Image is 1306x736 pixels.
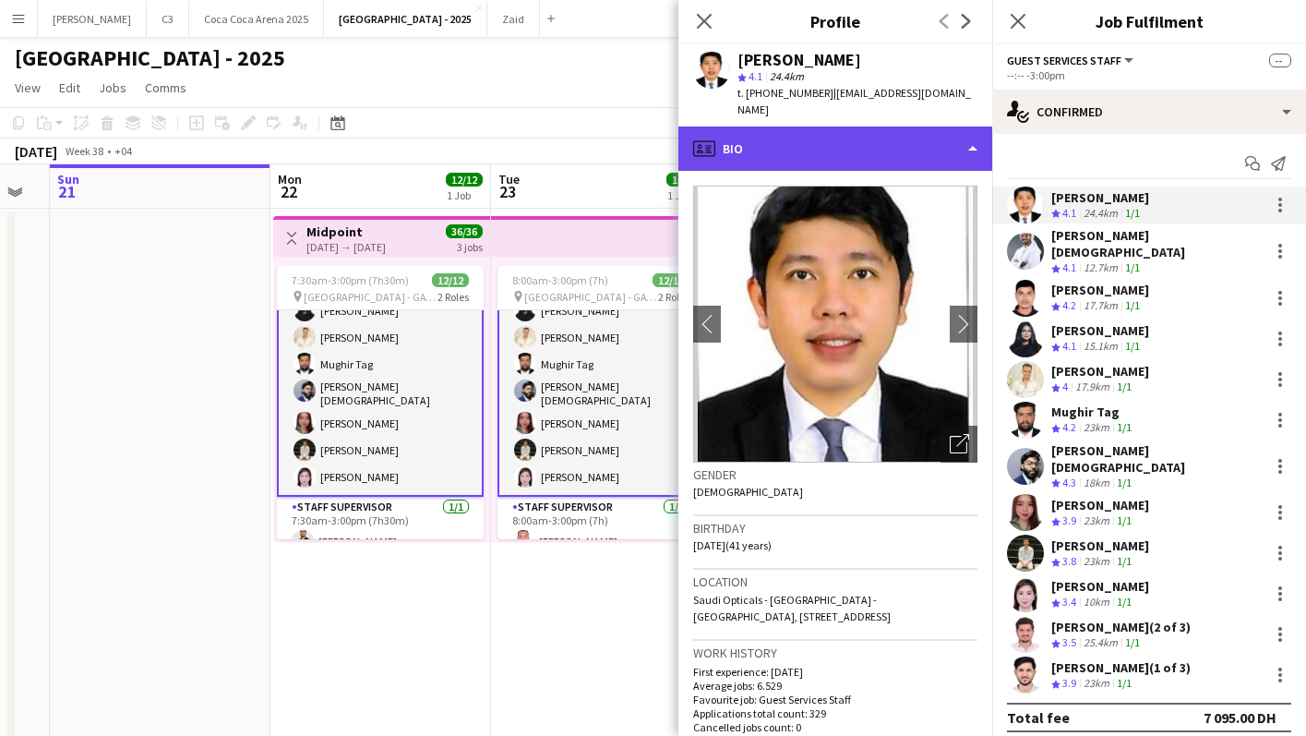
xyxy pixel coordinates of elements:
[693,679,977,693] p: Average jobs: 6.529
[278,171,302,187] span: Mon
[114,144,132,158] div: +04
[306,240,386,254] div: [DATE] → [DATE]
[487,1,540,37] button: Zaid
[737,86,971,116] span: | [EMAIL_ADDRESS][DOMAIN_NAME]
[446,224,483,238] span: 36/36
[1080,420,1113,436] div: 23km
[678,127,992,171] div: Bio
[457,238,483,254] div: 3 jobs
[1117,554,1132,568] app-skills-label: 1/1
[1062,676,1076,690] span: 3.9
[693,520,977,537] h3: Birthday
[693,665,977,679] p: First experience: [DATE]
[1062,595,1076,609] span: 3.4
[1051,322,1149,339] div: [PERSON_NAME]
[324,1,487,37] button: [GEOGRAPHIC_DATA] - 2025
[1080,206,1121,222] div: 24.4km
[1117,513,1132,527] app-skills-label: 1/1
[992,9,1306,33] h3: Job Fulfilment
[653,273,689,287] span: 12/12
[1269,54,1291,67] span: --
[1080,298,1121,314] div: 17.7km
[277,266,484,539] app-job-card: 7:30am-3:00pm (7h30m)12/12 [GEOGRAPHIC_DATA] - GATE 72 Roles[PERSON_NAME][DEMOGRAPHIC_DATA][PERSO...
[693,186,977,463] img: Crew avatar or photo
[1051,282,1149,298] div: [PERSON_NAME]
[498,171,520,187] span: Tue
[496,181,520,202] span: 23
[15,79,41,96] span: View
[1080,339,1121,355] div: 15.1km
[1080,595,1113,610] div: 10km
[1051,404,1135,420] div: Mughir Tag
[497,151,704,497] app-card-role: [PERSON_NAME][DEMOGRAPHIC_DATA][PERSON_NAME][PERSON_NAME][PERSON_NAME]Mughir Tag[PERSON_NAME][DEM...
[1080,635,1121,651] div: 25.4km
[737,86,833,100] span: t. [PHONE_NUMBER]
[1007,708,1070,727] div: Total fee
[59,79,80,96] span: Edit
[693,645,977,661] h3: Work history
[189,1,324,37] button: Coca Coca Arena 2025
[1117,595,1132,609] app-skills-label: 1/1
[1062,260,1076,274] span: 4.1
[693,485,803,499] span: [DEMOGRAPHIC_DATA]
[1062,476,1076,489] span: 4.3
[1080,676,1113,692] div: 23km
[432,273,469,287] span: 12/12
[678,9,992,33] h3: Profile
[749,69,762,83] span: 4.1
[15,44,285,72] h1: [GEOGRAPHIC_DATA] - 2025
[766,69,808,83] span: 24.4km
[1051,227,1262,260] div: [PERSON_NAME][DEMOGRAPHIC_DATA]
[1125,635,1140,649] app-skills-label: 1/1
[1080,554,1113,570] div: 23km
[1051,578,1149,595] div: [PERSON_NAME]
[277,497,484,560] app-card-role: Staff Supervisor1/17:30am-3:00pm (7h30m)[PERSON_NAME]
[497,497,704,560] app-card-role: Staff Supervisor1/18:00am-3:00pm (7h)[PERSON_NAME]
[38,1,147,37] button: [PERSON_NAME]
[693,466,977,483] h3: Gender
[1007,54,1136,67] button: Guest Services Staff
[1125,260,1140,274] app-skills-label: 1/1
[275,181,302,202] span: 22
[277,151,484,497] app-card-role: [PERSON_NAME][DEMOGRAPHIC_DATA][PERSON_NAME][PERSON_NAME][PERSON_NAME]Mughir Tag[PERSON_NAME][DEM...
[1062,554,1076,568] span: 3.8
[52,76,88,100] a: Edit
[1051,497,1149,513] div: [PERSON_NAME]
[1062,635,1076,649] span: 3.5
[292,273,409,287] span: 7:30am-3:00pm (7h30m)
[99,79,126,96] span: Jobs
[1062,298,1076,312] span: 4.2
[61,144,107,158] span: Week 38
[15,142,57,161] div: [DATE]
[1051,363,1149,380] div: [PERSON_NAME]
[658,290,689,304] span: 2 Roles
[1125,298,1140,312] app-skills-label: 1/1
[145,79,186,96] span: Comms
[1080,260,1121,276] div: 12.7km
[667,188,702,202] div: 1 Job
[941,426,977,463] div: Open photos pop-in
[54,181,79,202] span: 21
[306,223,386,240] h3: Midpoint
[693,593,891,623] span: Saudi Opticals - [GEOGRAPHIC_DATA] - [GEOGRAPHIC_DATA], [STREET_ADDRESS]
[1072,380,1113,395] div: 17.9km
[1125,206,1140,220] app-skills-label: 1/1
[7,76,48,100] a: View
[57,171,79,187] span: Sun
[497,266,704,539] app-job-card: 8:00am-3:00pm (7h)12/12 [GEOGRAPHIC_DATA] - GATE 72 Roles[PERSON_NAME][DEMOGRAPHIC_DATA][PERSON_N...
[693,573,977,590] h3: Location
[138,76,194,100] a: Comms
[1125,339,1140,353] app-skills-label: 1/1
[1062,420,1076,434] span: 4.2
[1117,420,1132,434] app-skills-label: 1/1
[447,188,482,202] div: 1 Job
[1051,189,1149,206] div: [PERSON_NAME]
[1080,476,1113,491] div: 18km
[304,290,437,304] span: [GEOGRAPHIC_DATA] - GATE 7
[1007,54,1121,67] span: Guest Services Staff
[1117,676,1132,690] app-skills-label: 1/1
[1062,513,1076,527] span: 3.9
[693,693,977,706] p: Favourite job: Guest Services Staff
